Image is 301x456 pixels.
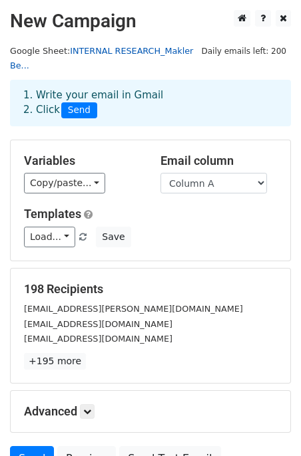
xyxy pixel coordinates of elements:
h2: New Campaign [10,10,291,33]
a: Load... [24,227,75,247]
h5: Email column [160,154,277,168]
div: 1. Write your email in Gmail 2. Click [13,88,288,118]
small: [EMAIL_ADDRESS][DOMAIN_NAME] [24,334,172,344]
a: INTERNAL RESEARCH_Makler Be... [10,46,193,71]
h5: Advanced [24,404,277,419]
h5: Variables [24,154,141,168]
a: +195 more [24,353,86,370]
small: Google Sheet: [10,46,193,71]
small: [EMAIL_ADDRESS][DOMAIN_NAME] [24,319,172,329]
span: Send [61,102,97,118]
iframe: Chat Widget [234,392,301,456]
button: Save [96,227,131,247]
a: Templates [24,207,81,221]
a: Copy/paste... [24,173,105,193]
a: Daily emails left: 200 [196,46,291,56]
span: Daily emails left: 200 [196,44,291,58]
h5: 198 Recipients [24,282,277,296]
small: [EMAIL_ADDRESS][PERSON_NAME][DOMAIN_NAME] [24,304,243,314]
